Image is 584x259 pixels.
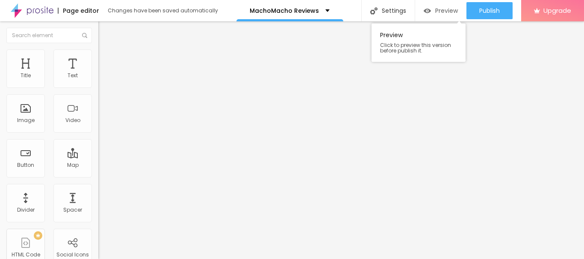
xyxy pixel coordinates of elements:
button: Preview [415,2,466,19]
div: Text [68,73,78,79]
div: HTML Code [12,252,40,258]
img: Icone [370,7,378,15]
div: Divider [17,207,35,213]
div: Spacer [63,207,82,213]
input: Search element [6,28,92,43]
div: Changes have been saved automatically [108,8,218,13]
div: Map [67,162,79,168]
span: Upgrade [543,7,571,14]
span: Preview [435,7,458,14]
img: view-1.svg [424,7,431,15]
div: Title [21,73,31,79]
div: Button [17,162,34,168]
iframe: Editor [98,21,584,259]
p: MachoMacho Reviews [250,8,319,14]
div: Video [65,117,80,123]
div: Image [17,117,35,123]
img: Icone [82,33,87,38]
div: Preview [372,23,466,62]
div: Page editor [58,8,99,14]
span: Click to preview this version before publish it. [380,42,457,53]
button: Publish [466,2,513,19]
span: Publish [479,7,500,14]
div: Social Icons [56,252,89,258]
